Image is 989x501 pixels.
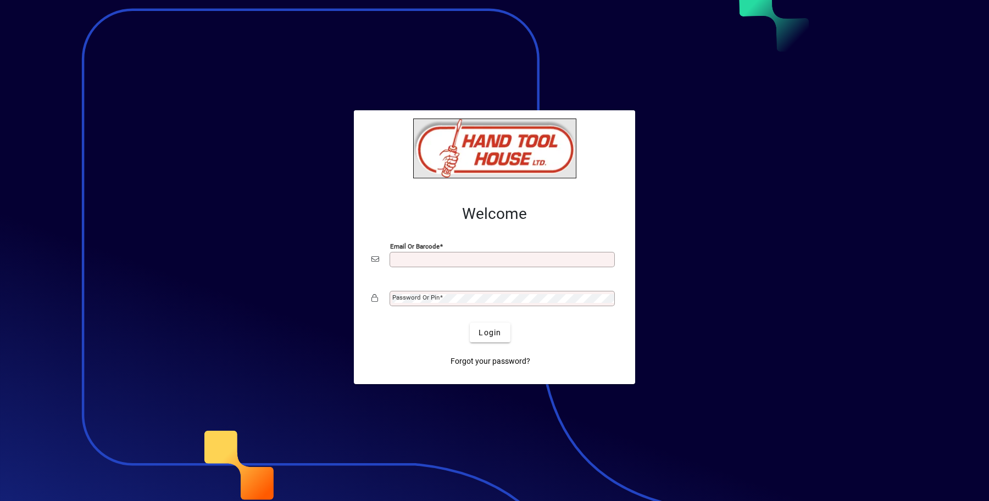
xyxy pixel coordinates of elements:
mat-label: Email or Barcode [390,243,440,250]
button: Login [470,323,510,342]
h2: Welcome [371,205,618,223]
span: Login [479,327,501,339]
mat-label: Password or Pin [392,294,440,301]
span: Forgot your password? [451,356,530,367]
a: Forgot your password? [446,351,535,371]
